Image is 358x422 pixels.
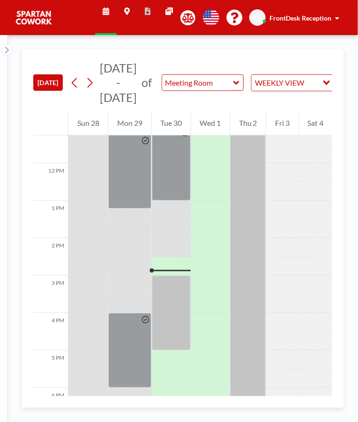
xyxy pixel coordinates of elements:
div: 11 AM [33,126,68,163]
span: WEEKLY VIEW [254,77,306,89]
button: [DATE] [33,74,63,91]
span: [DATE] - [DATE] [100,61,137,104]
div: Sat 4 [299,112,332,136]
div: 1 PM [33,201,68,238]
input: Search for option [307,77,317,89]
span: FR [254,14,261,22]
div: Wed 1 [191,112,230,136]
div: Sun 28 [68,112,108,136]
div: Fri 3 [266,112,298,136]
span: FrontDesk Reception [269,14,331,22]
div: 5 PM [33,350,68,388]
div: 2 PM [33,238,68,276]
div: Tue 30 [152,112,191,136]
div: Search for option [252,75,333,91]
div: 4 PM [33,313,68,350]
input: Meeting Room [162,75,234,90]
div: Mon 29 [108,112,151,136]
div: 12 PM [33,163,68,201]
div: Thu 2 [230,112,266,136]
div: 3 PM [33,276,68,313]
span: of [142,75,152,90]
img: organization-logo [15,8,52,27]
